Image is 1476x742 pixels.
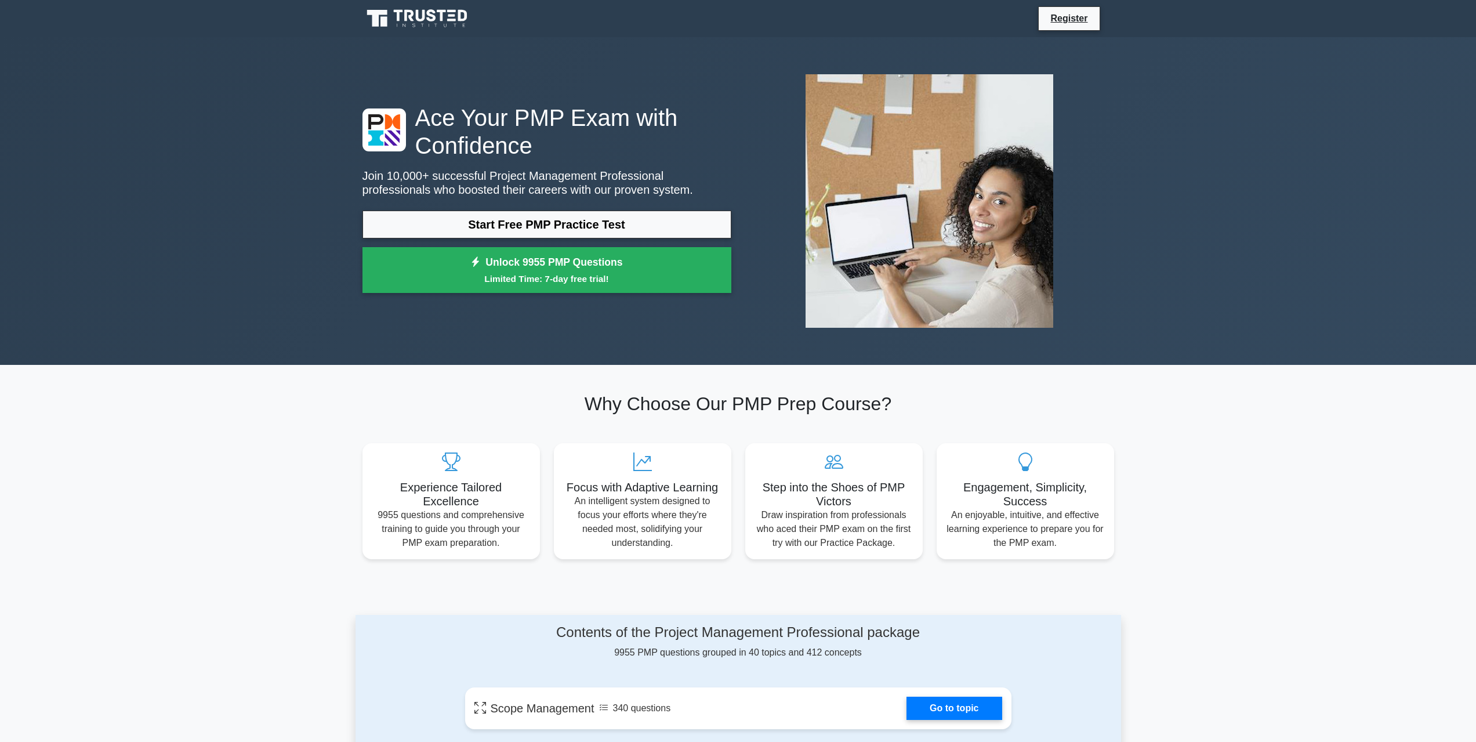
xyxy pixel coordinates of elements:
h2: Why Choose Our PMP Prep Course? [362,393,1114,415]
p: Draw inspiration from professionals who aced their PMP exam on the first try with our Practice Pa... [755,508,913,550]
small: Limited Time: 7-day free trial! [377,272,717,285]
p: Join 10,000+ successful Project Management Professional professionals who boosted their careers w... [362,169,731,197]
h5: Experience Tailored Excellence [372,480,531,508]
p: An intelligent system designed to focus your efforts where they're needed most, solidifying your ... [563,494,722,550]
h5: Focus with Adaptive Learning [563,480,722,494]
a: Go to topic [906,697,1002,720]
a: Start Free PMP Practice Test [362,211,731,238]
h1: Ace Your PMP Exam with Confidence [362,104,731,160]
h5: Step into the Shoes of PMP Victors [755,480,913,508]
p: An enjoyable, intuitive, and effective learning experience to prepare you for the PMP exam. [946,508,1105,550]
p: 9955 questions and comprehensive training to guide you through your PMP exam preparation. [372,508,531,550]
a: Unlock 9955 PMP QuestionsLimited Time: 7-day free trial! [362,247,731,294]
a: Register [1043,11,1094,26]
div: 9955 PMP questions grouped in 40 topics and 412 concepts [465,624,1011,660]
h4: Contents of the Project Management Professional package [465,624,1011,641]
h5: Engagement, Simplicity, Success [946,480,1105,508]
